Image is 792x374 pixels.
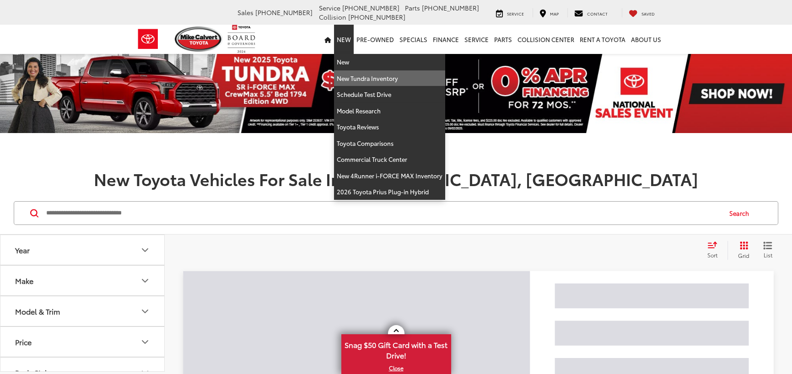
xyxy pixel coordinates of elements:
a: Service [462,25,491,54]
a: Map [533,8,566,17]
a: Home [322,25,334,54]
a: Finance [430,25,462,54]
span: Map [550,11,559,16]
button: PricePrice [0,327,165,357]
input: Search by Make, Model, or Keyword [45,202,721,224]
div: Make [140,275,151,286]
a: New [334,25,354,54]
a: New 4Runner i-FORCE MAX Inventory [334,168,445,184]
a: Schedule Test Drive [334,86,445,103]
button: Search [721,202,762,224]
span: Parts [405,3,420,12]
img: Mike Calvert Toyota [175,27,223,52]
span: Service [319,3,340,12]
button: Model & TrimModel & Trim [0,296,165,326]
button: MakeMake [0,266,165,295]
span: Sort [707,251,717,259]
span: Service [507,11,524,16]
span: Contact [587,11,608,16]
div: Make [15,276,33,285]
div: Model & Trim [15,307,60,315]
button: Grid View [727,241,756,259]
img: Toyota [131,24,165,54]
div: Year [140,245,151,256]
span: Collision [319,12,346,21]
a: Commercial Truck Center [334,151,445,168]
span: [PHONE_NUMBER] [255,8,312,17]
span: [PHONE_NUMBER] [342,3,399,12]
a: Pre-Owned [354,25,397,54]
button: YearYear [0,235,165,265]
a: About Us [628,25,664,54]
a: My Saved Vehicles [622,8,662,17]
a: Toyota Comparisons [334,135,445,152]
span: [PHONE_NUMBER] [348,12,405,21]
button: Select sort value [703,241,727,259]
a: Rent a Toyota [577,25,628,54]
a: 2026 Toyota Prius Plug-in Hybrid [334,184,445,200]
a: Toyota Reviews [334,119,445,135]
span: Saved [641,11,655,16]
a: Service [489,8,531,17]
div: Price [15,337,32,346]
a: New [334,54,445,70]
a: Parts [491,25,515,54]
button: List View [756,241,779,259]
span: List [763,251,772,259]
span: Snag $50 Gift Card with a Test Drive! [342,335,450,363]
a: Model Research [334,103,445,119]
div: Model & Trim [140,306,151,317]
span: Grid [738,251,749,259]
a: Contact [567,8,614,17]
div: Year [15,246,30,254]
a: New Tundra Inventory [334,70,445,87]
span: Sales [237,8,253,17]
div: Price [140,337,151,347]
span: [PHONE_NUMBER] [422,3,479,12]
a: Collision Center [515,25,577,54]
a: Specials [397,25,430,54]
